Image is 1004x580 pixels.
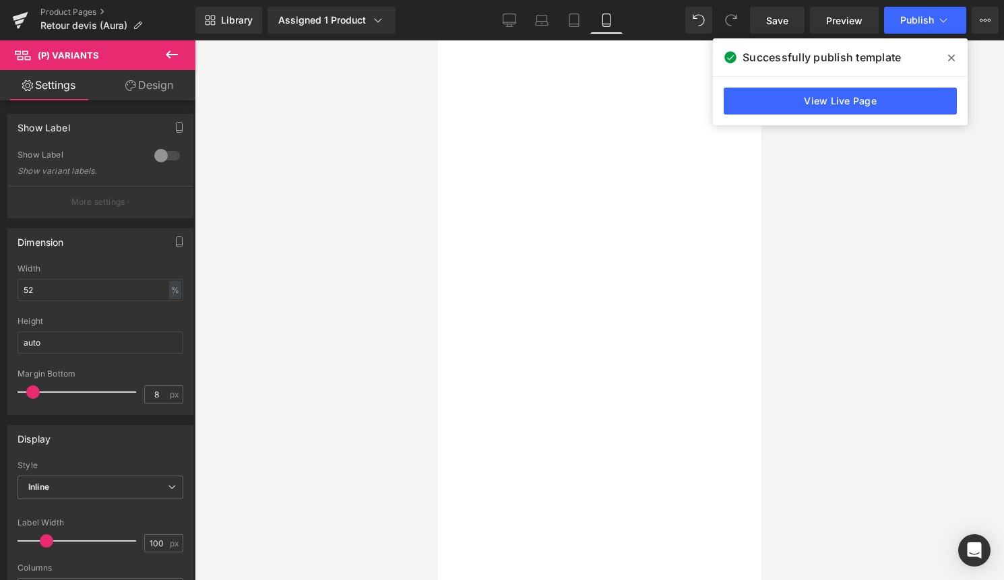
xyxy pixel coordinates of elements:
[18,563,183,573] div: Columns
[170,539,181,548] span: px
[526,7,558,34] a: Laptop
[169,281,181,299] div: %
[40,7,195,18] a: Product Pages
[18,264,183,273] div: Width
[972,7,999,34] button: More
[826,13,862,28] span: Preview
[170,390,181,399] span: px
[18,317,183,326] div: Height
[590,7,623,34] a: Mobile
[18,115,70,133] div: Show Label
[958,534,991,567] div: Open Intercom Messenger
[810,7,879,34] a: Preview
[38,50,99,61] span: (P) Variants
[766,13,788,28] span: Save
[18,369,183,379] div: Margin Bottom
[18,150,141,164] div: Show Label
[884,7,966,34] button: Publish
[18,426,51,445] div: Display
[685,7,712,34] button: Undo
[558,7,590,34] a: Tablet
[221,14,253,26] span: Library
[40,20,127,31] span: Retour devis (Aura)
[493,7,526,34] a: Desktop
[28,482,49,492] b: Inline
[195,7,262,34] a: New Library
[8,186,193,218] button: More settings
[900,15,934,26] span: Publish
[18,166,139,176] div: Show variant labels.
[18,279,183,301] input: auto
[718,7,745,34] button: Redo
[71,196,125,208] p: More settings
[18,461,183,470] div: Style
[18,518,183,527] div: Label Width
[724,88,957,115] a: View Live Page
[743,49,901,65] span: Successfully publish template
[100,70,198,100] a: Design
[278,13,385,27] div: Assigned 1 Product
[18,331,183,354] input: auto
[18,229,64,248] div: Dimension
